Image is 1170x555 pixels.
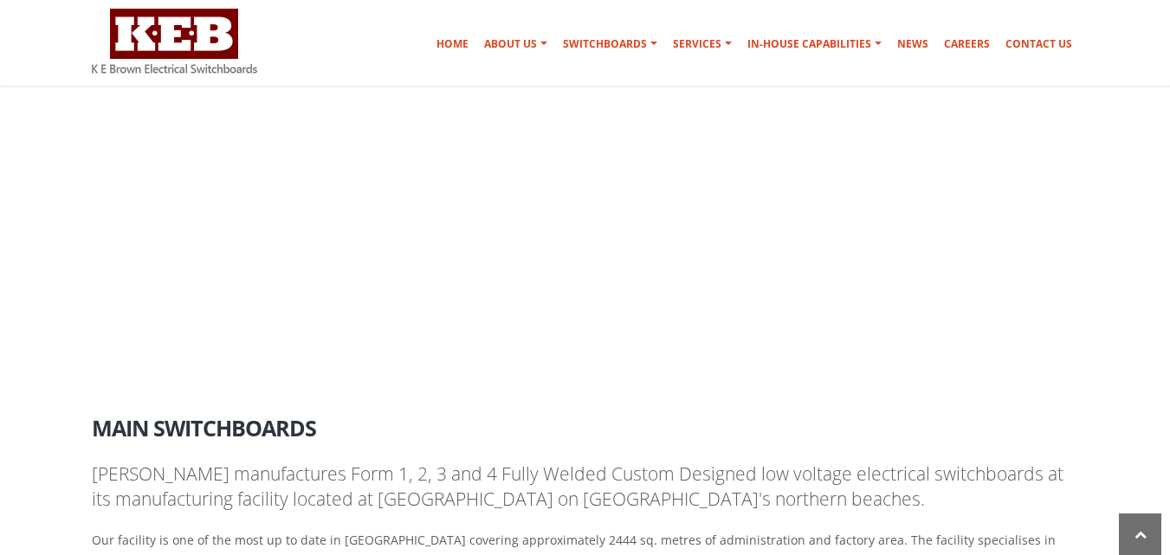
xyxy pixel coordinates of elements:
[981,302,1075,324] li: Switchboards
[92,461,1079,513] p: [PERSON_NAME] manufactures Form 1, 2, 3 and 4 Fully Welded Custom Designed low voltage electrical...
[666,27,739,61] a: Services
[430,27,475,61] a: Home
[92,292,249,341] h1: Switchboards
[890,27,935,61] a: News
[92,9,257,74] img: K E Brown Electrical Switchboards
[740,27,889,61] a: In-house Capabilities
[556,27,664,61] a: Switchboards
[92,403,1079,440] h2: Main Switchboards
[999,27,1079,61] a: Contact Us
[937,27,997,61] a: Careers
[477,27,554,61] a: About Us
[947,306,978,319] a: Home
